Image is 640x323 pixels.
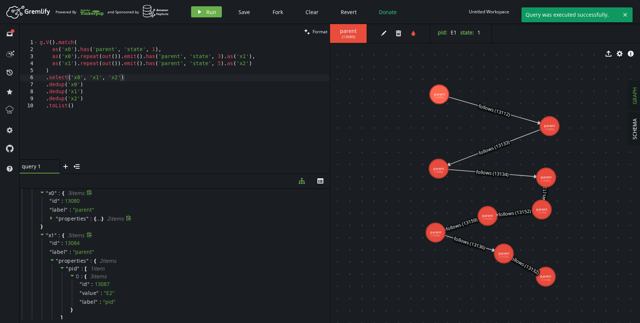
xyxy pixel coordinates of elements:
span: { [94,258,96,264]
span: id [52,240,57,246]
span: Fork [273,9,283,16]
span: " [46,232,49,239]
span: " [77,265,80,272]
span: " [66,265,69,272]
span: : [101,290,102,296]
tspan: (13084) [545,127,554,131]
span: 3 item s [90,273,107,280]
button: Sign In [610,6,634,17]
span: " [57,197,60,204]
div: 13087 [95,281,110,287]
button: Run [191,6,222,17]
span: " [86,257,89,264]
span: " E2 " [104,289,114,296]
span: : [100,299,101,305]
span: " [54,232,57,239]
span: " [80,289,82,296]
span: GRAPH [631,87,638,104]
tspan: (13128) [541,278,550,282]
span: : [59,232,60,239]
span: " [95,298,98,305]
span: " [50,239,52,246]
span: { [62,190,64,196]
div: 10 [20,102,38,110]
span: 1 [477,29,480,36]
span: { [84,273,86,280]
span: Revert [341,9,357,16]
button: Clear [300,6,324,17]
span: " [50,197,52,204]
span: } [101,215,103,222]
span: ] [60,314,63,321]
div: 1 [20,39,38,46]
span: label [52,206,66,213]
span: : [61,240,63,246]
span: Format [313,28,327,35]
span: : [81,273,83,280]
span: " pid " [103,298,116,305]
tspan: (13143) [537,211,546,214]
span: id [52,198,57,204]
span: 3 item s [68,189,84,196]
span: 2 item s [100,257,116,264]
label: state : [460,29,474,36]
span: Save [239,9,250,16]
span: " [65,206,68,213]
span: " parent " [73,248,94,255]
span: : [61,198,63,204]
span: 1 item [90,265,104,272]
span: " [50,248,52,255]
span: } [70,306,73,313]
span: value [82,290,97,296]
div: 8 [20,88,38,95]
span: 2 item s [107,215,124,222]
span: " [57,239,60,246]
span: parent [337,28,359,34]
div: 4 [20,60,38,67]
tspan: parent [434,92,445,97]
div: 13084 [65,240,80,246]
tspan: parent [499,251,510,256]
span: properties [59,215,86,222]
tspan: parent [544,123,555,128]
div: Powered By [56,6,104,18]
span: " [96,289,99,296]
span: pid [69,265,77,272]
div: Untitled Workspace [469,9,509,14]
span: ( 13080 ) [342,34,355,39]
tspan: parent [541,175,552,179]
span: Clear [306,9,319,16]
span: 3 item s [68,232,84,239]
span: " [87,280,90,287]
span: { [62,232,64,239]
span: : [81,265,83,272]
span: " parent " [73,206,94,213]
tspan: (13096) [431,233,440,237]
span: 0 [76,273,79,280]
tspan: (13080) [435,95,444,99]
button: Donate [373,6,402,17]
div: 9 [20,95,38,102]
span: " [56,215,59,222]
span: [ [85,265,87,272]
span: : [70,206,71,213]
span: : [70,249,71,255]
label: pid : [438,29,447,36]
div: 5 [20,67,38,74]
tspan: parent [540,274,551,279]
tspan: (13092) [541,179,550,182]
span: : [59,190,60,196]
span: : [90,215,92,222]
tspan: (13123) [499,255,508,258]
span: Donate [379,9,397,16]
div: 7 [20,81,38,88]
button: Format [302,24,330,39]
div: 2 [20,46,38,53]
span: : [90,258,92,264]
span: " [65,248,68,255]
span: SCHEMA [631,118,638,139]
span: " [50,206,52,213]
span: " [80,280,82,287]
span: label [52,249,66,255]
span: properties [59,257,86,264]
